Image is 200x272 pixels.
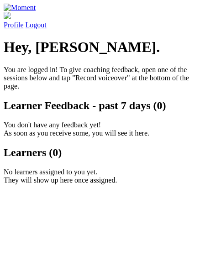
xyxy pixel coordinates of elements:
[4,99,196,112] h2: Learner Feedback - past 7 days (0)
[4,12,196,29] a: Profile
[4,146,196,159] h2: Learners (0)
[4,66,196,90] p: You are logged in! To give coaching feedback, open one of the sessions below and tap "Record voic...
[4,12,11,19] img: default_avatar-b4e2223d03051bc43aaaccfb402a43260a3f17acc7fafc1603fdf008d6cba3c9.png
[4,39,196,56] h1: Hey, [PERSON_NAME].
[4,168,196,184] p: No learners assigned to you yet. They will show up here once assigned.
[4,121,196,137] p: You don't have any feedback yet! As soon as you receive some, you will see it here.
[4,4,36,12] img: Moment
[26,21,47,29] a: Logout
